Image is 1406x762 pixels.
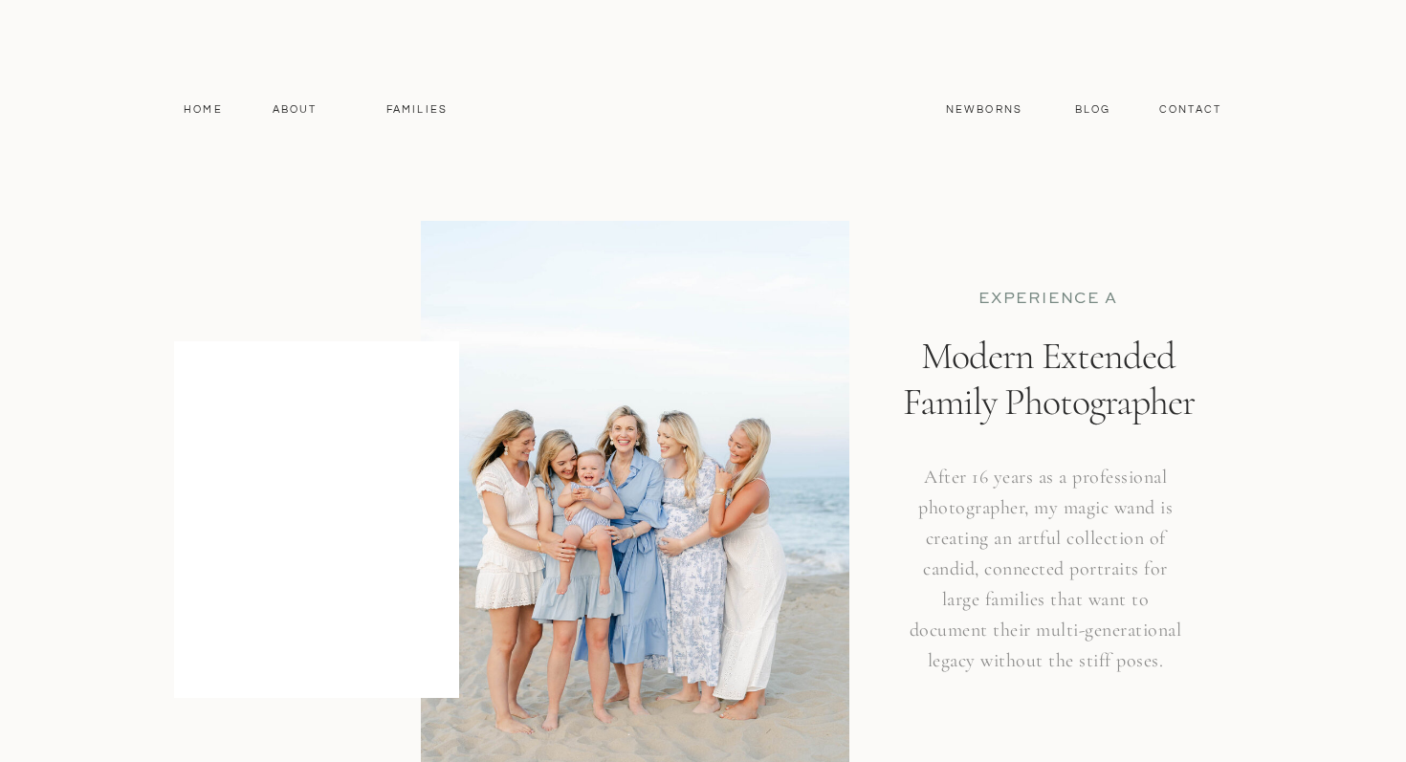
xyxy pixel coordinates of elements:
[267,101,322,119] a: About
[374,101,460,119] a: Families
[931,289,1166,309] p: EXPERIENCE a
[1149,101,1232,119] a: contact
[938,101,1030,119] a: Newborns
[175,101,231,119] a: Home
[1070,101,1115,119] a: Blog
[905,462,1186,708] h3: After 16 years as a professional photographer, my magic wand is creating an artful collection of ...
[892,333,1204,507] h1: Modern Extended Family Photographer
